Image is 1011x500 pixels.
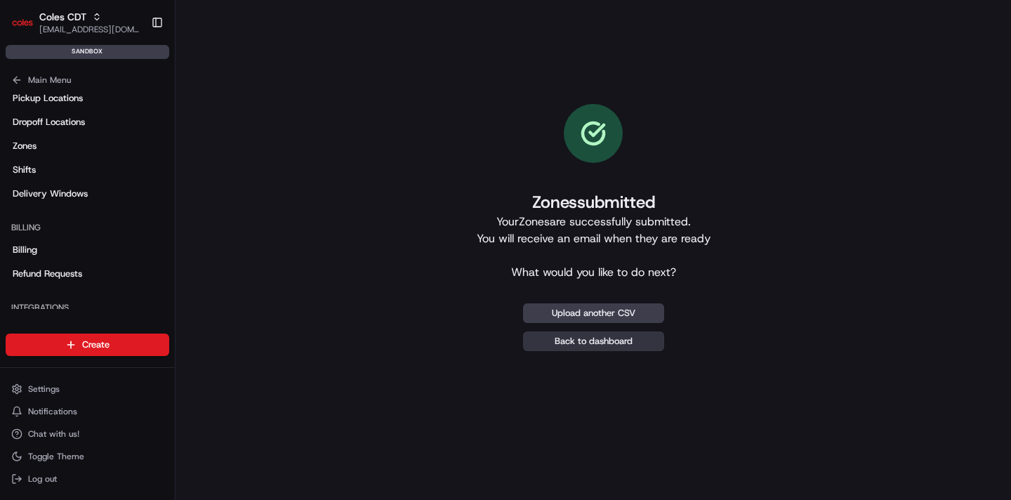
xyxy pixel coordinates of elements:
a: Billing [6,239,169,261]
img: Nash [14,14,42,42]
button: Coles CDTColes CDT[EMAIL_ADDRESS][DOMAIN_NAME] [6,6,145,39]
h1: Zones submitted [477,191,711,213]
p: Your Zones are successfully submitted. You will receive an email when they are ready What would y... [477,213,711,281]
button: Upload another CSV [523,303,664,323]
a: 💻API Documentation [113,198,231,223]
span: Create [82,338,110,351]
button: Settings [6,379,169,399]
span: Notifications [28,406,77,417]
input: Clear [37,91,232,105]
div: We're available if you need us! [48,148,178,159]
span: Shifts [13,164,36,176]
a: Pickup Locations [6,87,169,110]
button: [EMAIL_ADDRESS][DOMAIN_NAME] [39,24,140,35]
div: Billing [6,216,169,239]
span: Refund Requests [13,268,82,280]
button: Chat with us! [6,424,169,444]
span: Chat with us! [28,428,79,440]
span: API Documentation [133,204,225,218]
img: 1736555255976-a54dd68f-1ca7-489b-9aae-adbdc363a1c4 [14,134,39,159]
div: Integrations [6,296,169,319]
div: Start new chat [48,134,230,148]
a: 📗Knowledge Base [8,198,113,223]
span: Main Menu [28,74,71,86]
button: Create [6,334,169,356]
button: Toggle Theme [6,447,169,466]
span: Billing [13,244,37,256]
a: Dropoff Locations [6,111,169,133]
span: Settings [28,383,60,395]
div: 📗 [14,205,25,216]
div: 💻 [119,205,130,216]
a: Delivery Windows [6,183,169,205]
a: Zones [6,135,169,157]
p: Welcome 👋 [14,56,256,79]
img: Coles CDT [11,11,34,34]
button: Start new chat [239,138,256,155]
span: Pickup Locations [13,92,83,105]
span: Toggle Theme [28,451,84,462]
span: Dropoff Locations [13,116,85,129]
button: Notifications [6,402,169,421]
span: Pylon [140,238,170,249]
a: Powered byPylon [99,237,170,249]
a: Refund Requests [6,263,169,285]
button: Log out [6,469,169,489]
span: Zones [13,140,37,152]
span: Knowledge Base [28,204,107,218]
a: Back to dashboard [523,331,664,351]
div: sandbox [6,45,169,59]
a: Shifts [6,159,169,181]
span: Delivery Windows [13,187,88,200]
button: Coles CDT [39,10,86,24]
button: Main Menu [6,70,169,90]
span: Log out [28,473,57,485]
